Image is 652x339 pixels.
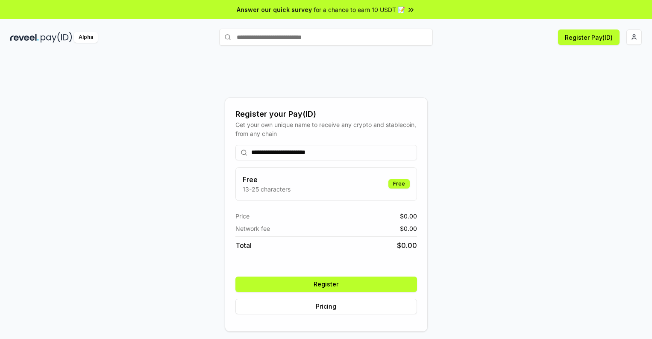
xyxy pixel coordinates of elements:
[243,174,291,185] h3: Free
[235,240,252,251] span: Total
[235,224,270,233] span: Network fee
[235,212,250,221] span: Price
[74,32,98,43] div: Alpha
[558,29,620,45] button: Register Pay(ID)
[235,120,417,138] div: Get your own unique name to receive any crypto and stablecoin, from any chain
[397,240,417,251] span: $ 0.00
[10,32,39,43] img: reveel_dark
[388,179,410,189] div: Free
[237,5,312,14] span: Answer our quick survey
[243,185,291,194] p: 13-25 characters
[400,224,417,233] span: $ 0.00
[235,277,417,292] button: Register
[400,212,417,221] span: $ 0.00
[235,108,417,120] div: Register your Pay(ID)
[314,5,405,14] span: for a chance to earn 10 USDT 📝
[41,32,72,43] img: pay_id
[235,299,417,314] button: Pricing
